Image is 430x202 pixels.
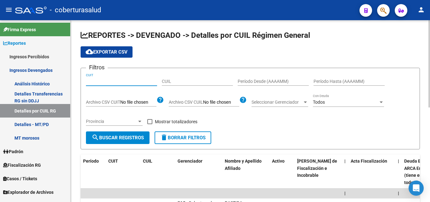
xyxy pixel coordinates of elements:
input: Archivo CSV CUIL [203,100,239,105]
datatable-header-cell: CUIT [106,154,140,189]
span: | [344,159,346,164]
span: Fiscalización RG [3,162,41,169]
mat-icon: search [92,134,99,141]
button: Borrar Filtros [155,131,211,144]
datatable-header-cell: Activo [269,154,295,189]
datatable-header-cell: CUIL [140,154,175,189]
span: Archivo CSV CUIT [86,100,120,105]
span: Archivo CSV CUIL [169,100,203,105]
span: REPORTES -> DEVENGADO -> Detalles por CUIL Régimen General [81,31,310,40]
span: [PERSON_NAME] de Fiscalización e Incobrable [297,159,337,178]
span: Nombre y Apellido Afiliado [225,159,262,171]
button: Exportar CSV [81,46,133,58]
span: Período [83,159,99,164]
datatable-header-cell: Deuda Bruta Neto de Fiscalización e Incobrable [295,154,342,189]
span: Casos / Tickets [3,175,37,182]
datatable-header-cell: | [395,154,402,189]
mat-icon: cloud_download [86,48,93,55]
mat-icon: person [417,6,425,14]
span: Todos [313,100,325,105]
span: | [344,191,346,196]
datatable-header-cell: | [342,154,348,189]
datatable-header-cell: Gerenciador [175,154,222,189]
span: Buscar Registros [92,135,144,141]
span: CUIT [108,159,118,164]
span: Firma Express [3,26,36,33]
span: Explorador de Archivos [3,189,54,196]
span: Borrar Filtros [160,135,206,141]
span: - coberturasalud [50,3,101,17]
span: Padrón [3,148,23,155]
span: Seleccionar Gerenciador [252,100,303,105]
h3: Filtros [86,63,108,72]
span: CUIL [143,159,152,164]
mat-icon: delete [160,134,168,141]
div: Open Intercom Messenger [409,181,424,196]
datatable-header-cell: Acta Fiscalización [348,154,395,189]
span: | [398,191,399,196]
span: Reportes [3,40,26,47]
datatable-header-cell: Período [81,154,106,189]
datatable-header-cell: Nombre y Apellido Afiliado [222,154,269,189]
input: Archivo CSV CUIT [120,100,156,105]
span: | [398,159,399,164]
mat-icon: help [156,96,164,104]
mat-icon: menu [5,6,13,14]
span: Activo [272,159,285,164]
span: Gerenciador [178,159,202,164]
span: Provincia [86,119,137,124]
span: Exportar CSV [86,49,127,55]
span: Acta Fiscalización [351,159,387,164]
span: Mostrar totalizadores [155,118,197,125]
mat-icon: help [239,96,247,104]
button: Buscar Registros [86,131,150,144]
